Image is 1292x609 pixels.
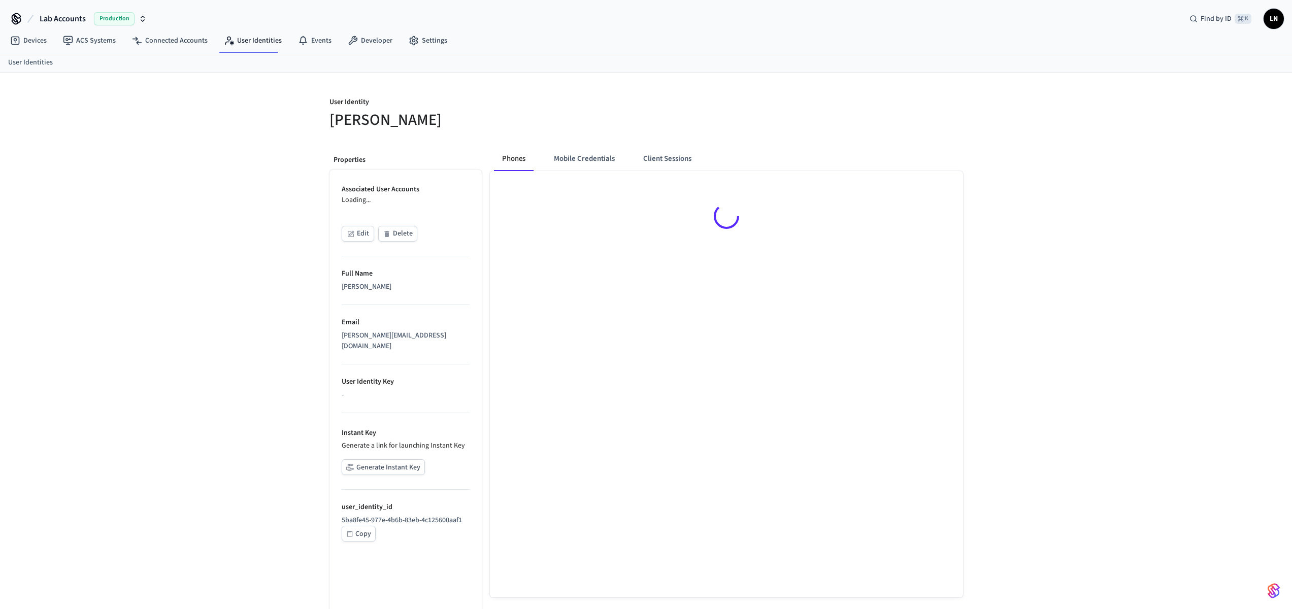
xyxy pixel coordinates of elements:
img: SeamLogoGradient.69752ec5.svg [1268,583,1280,599]
button: LN [1264,9,1284,29]
button: Delete [378,226,417,242]
a: Devices [2,31,55,50]
div: Find by ID⌘ K [1181,10,1260,28]
p: Instant Key [342,428,470,438]
a: Settings [401,31,455,50]
div: - [342,390,470,400]
p: user_identity_id [342,502,470,513]
p: 5ba8fe45-977e-4b6b-83eb-4c125600aaf1 [342,515,470,526]
span: ⌘ K [1235,14,1251,24]
button: Edit [342,226,374,242]
div: [PERSON_NAME][EMAIL_ADDRESS][DOMAIN_NAME] [342,330,470,352]
button: Mobile Credentials [546,147,623,171]
a: User Identities [216,31,290,50]
p: User Identity Key [342,377,470,387]
p: Email [342,317,470,328]
p: Generate a link for launching Instant Key [342,441,470,451]
p: User Identity [329,97,640,110]
p: Full Name [342,268,470,279]
span: Find by ID [1201,14,1232,24]
button: Generate Instant Key [342,459,425,475]
p: Associated User Accounts [342,184,470,195]
span: Lab Accounts [40,13,86,25]
span: LN [1265,10,1283,28]
p: Properties [334,155,478,165]
button: Copy [342,526,376,542]
div: [PERSON_NAME] [342,282,470,292]
a: Developer [340,31,401,50]
h5: [PERSON_NAME] [329,110,640,130]
a: User Identities [8,57,53,68]
p: Loading... [342,195,470,206]
button: Client Sessions [635,147,700,171]
a: Connected Accounts [124,31,216,50]
button: Phones [494,147,534,171]
div: Copy [355,528,371,540]
span: Production [94,12,135,25]
a: Events [290,31,340,50]
a: ACS Systems [55,31,124,50]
